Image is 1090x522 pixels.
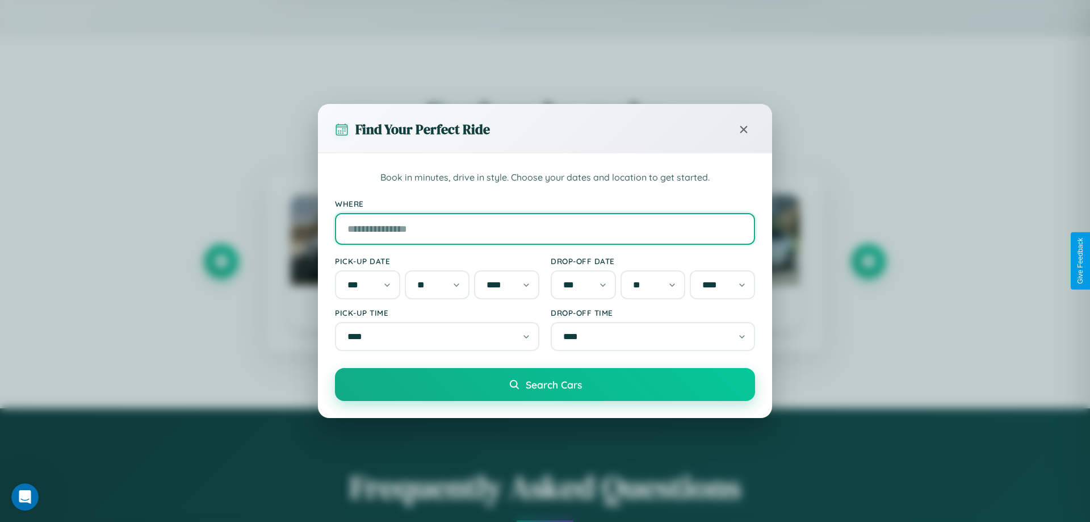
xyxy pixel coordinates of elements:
[335,170,755,185] p: Book in minutes, drive in style. Choose your dates and location to get started.
[335,308,539,318] label: Pick-up Time
[551,308,755,318] label: Drop-off Time
[335,256,539,266] label: Pick-up Date
[355,120,490,139] h3: Find Your Perfect Ride
[335,199,755,208] label: Where
[526,378,582,391] span: Search Cars
[335,368,755,401] button: Search Cars
[551,256,755,266] label: Drop-off Date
